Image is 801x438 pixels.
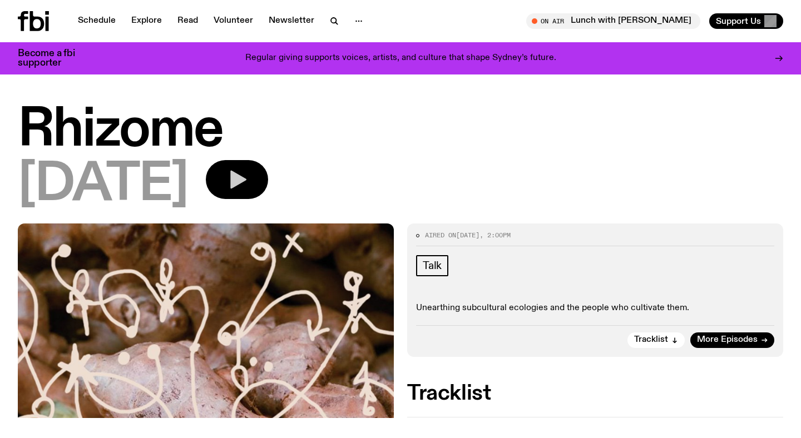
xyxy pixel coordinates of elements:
[407,384,783,404] h2: Tracklist
[18,160,188,210] span: [DATE]
[627,332,685,348] button: Tracklist
[690,332,774,348] a: More Episodes
[18,49,89,68] h3: Become a fbi supporter
[479,231,511,240] span: , 2:00pm
[423,260,442,272] span: Talk
[697,336,758,344] span: More Episodes
[456,231,479,240] span: [DATE]
[416,303,774,313] p: Unearthing subcultural ecologies and the people who cultivate them.
[18,106,783,156] h1: Rhizome
[262,13,321,29] a: Newsletter
[207,13,260,29] a: Volunteer
[425,231,456,240] span: Aired on
[125,13,169,29] a: Explore
[526,13,700,29] button: On AirLunch with [PERSON_NAME]
[709,13,783,29] button: Support Us
[171,13,205,29] a: Read
[245,53,556,63] p: Regular giving supports voices, artists, and culture that shape Sydney’s future.
[71,13,122,29] a: Schedule
[634,336,668,344] span: Tracklist
[716,16,761,26] span: Support Us
[416,255,448,276] a: Talk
